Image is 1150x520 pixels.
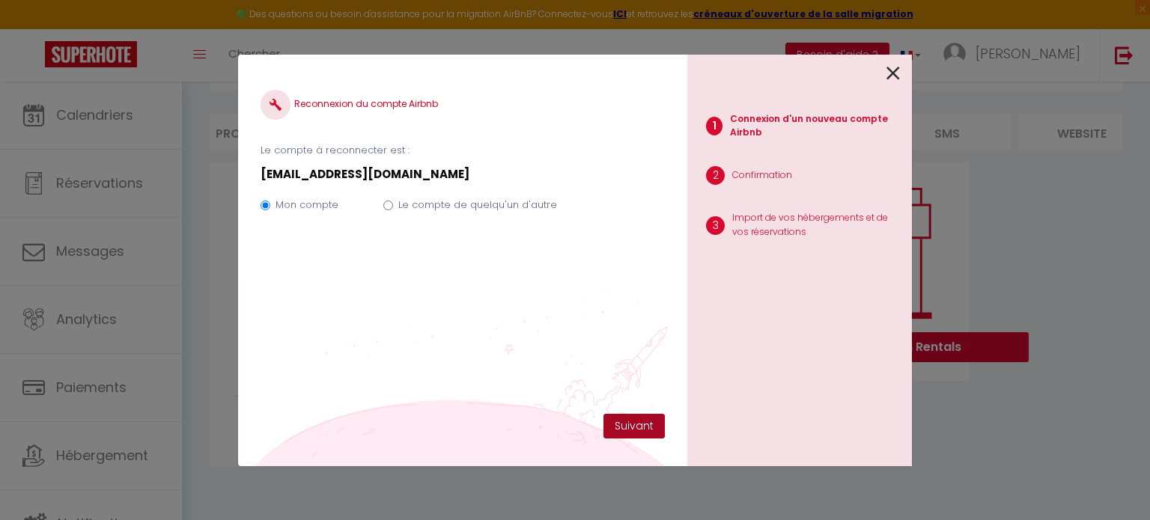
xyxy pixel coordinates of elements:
[732,211,900,239] p: Import de vos hébergements et de vos réservations
[261,143,665,158] p: Le compte à reconnecter est :
[706,166,725,185] span: 2
[732,168,792,183] p: Confirmation
[603,414,665,439] button: Suivant
[730,112,900,141] p: Connexion d'un nouveau compte Airbnb
[261,165,665,183] p: [EMAIL_ADDRESS][DOMAIN_NAME]
[276,198,338,212] label: Mon compte
[261,90,665,120] h4: Reconnexion du compte Airbnb
[398,198,557,212] label: Le compte de quelqu'un d'autre
[706,216,725,235] span: 3
[12,6,57,51] button: Ouvrir le widget de chat LiveChat
[706,117,722,135] span: 1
